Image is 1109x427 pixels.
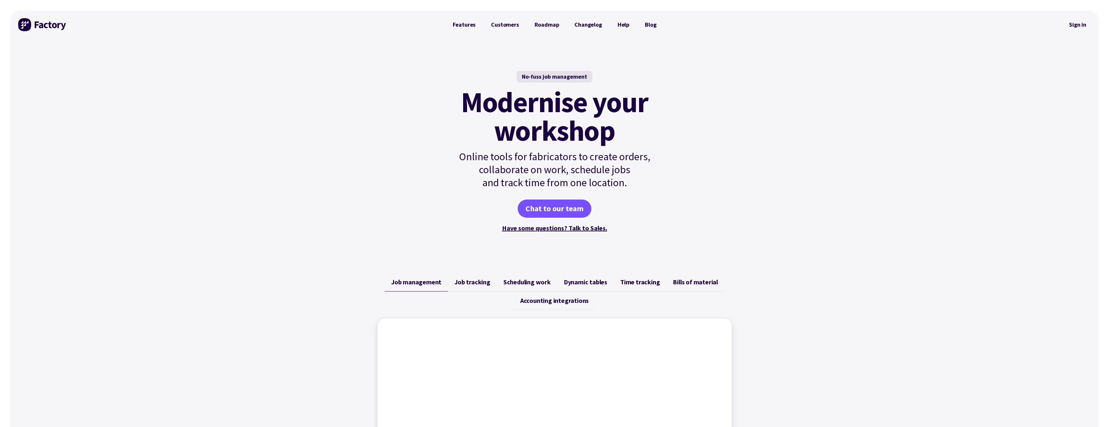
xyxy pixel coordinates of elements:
img: Factory [18,18,67,31]
a: Have some questions? Talk to Sales. [502,224,607,232]
a: Chat to our team [518,200,591,218]
span: Scheduling work [503,278,551,286]
a: Changelog [567,18,610,31]
a: Features [445,18,484,31]
nav: Secondary Navigation [1065,17,1091,32]
mark: Modernise your workshop [461,88,648,145]
span: Dynamic tables [564,278,607,286]
a: Roadmap [527,18,567,31]
p: Online tools for fabricators to create orders, collaborate on work, schedule jobs and track time ... [445,150,664,189]
a: Help [610,18,637,31]
nav: Primary Navigation [445,18,664,31]
div: No-fuss job management [517,71,592,83]
iframe: Chat Widget [1077,396,1109,427]
a: Blog [637,18,664,31]
span: Bills of material [673,278,718,286]
span: Job management [391,278,441,286]
a: Customers [483,18,526,31]
a: Sign in [1065,17,1091,32]
span: Accounting integrations [520,297,589,304]
span: Job tracking [454,278,490,286]
span: Time tracking [620,278,660,286]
